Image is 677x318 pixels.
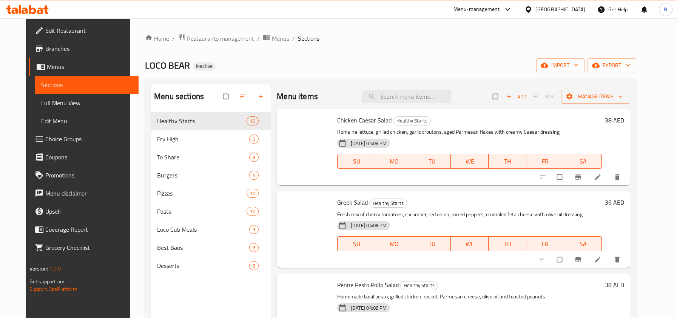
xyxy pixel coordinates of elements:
span: TH [492,156,523,167]
button: TU [413,154,451,169]
div: [GEOGRAPHIC_DATA] [535,5,585,14]
span: SU [341,156,372,167]
div: items [249,261,259,270]
button: TH [489,154,526,169]
span: Grocery Checklist [45,243,133,252]
button: import [536,58,584,72]
button: delete [609,251,627,268]
div: Healthy Starts [369,199,407,208]
span: Sections [298,34,319,43]
a: Restaurants management [178,34,254,43]
span: Select to update [552,252,568,267]
a: Upsell [29,202,139,220]
button: SA [564,154,602,169]
span: Manage items [567,92,624,101]
li: / [292,34,295,43]
span: Menus [47,62,133,71]
span: SA [567,156,599,167]
a: Menus [29,58,139,76]
a: Branches [29,40,139,58]
div: items [247,116,259,125]
span: Menu disclaimer [45,189,133,198]
span: SA [567,238,599,249]
button: TU [413,236,451,251]
span: 1.0.0 [49,264,61,274]
span: [DATE] 04:08 PM [348,304,390,312]
li: / [172,34,175,43]
div: Healthy Starts10 [151,112,271,130]
div: Healthy Starts [393,116,431,125]
a: Edit Restaurant [29,21,139,40]
span: WE [454,156,486,167]
button: SU [337,236,375,251]
div: Desserts8 [151,257,271,275]
span: Desserts [157,261,249,270]
span: Upsell [45,207,133,216]
span: Edit Restaurant [45,26,133,35]
span: Pizzas [157,189,247,198]
div: Pasta [157,207,247,216]
p: Homemade basil pesto, grilled chicken, rocket, Parmesan cheese, olive oil and toasted peanuts [337,292,602,301]
button: Branch-specific-item [570,251,588,268]
span: Sections [41,80,133,89]
button: FR [526,236,564,251]
div: To Share [157,153,249,162]
div: Loco Cub Meals [157,225,249,234]
div: Pizzas10 [151,184,271,202]
span: Select to update [552,170,568,184]
a: Coupons [29,148,139,166]
span: Version: [29,264,48,274]
span: 8 [250,154,258,161]
span: Coupons [45,153,133,162]
div: items [249,225,259,234]
button: Branch-specific-item [570,169,588,185]
button: TH [489,236,526,251]
span: Fry High [157,135,249,144]
button: SU [337,154,375,169]
a: Edit Menu [35,112,139,130]
div: To Share8 [151,148,271,166]
span: Full Menu View [41,98,133,107]
span: TU [416,156,448,167]
a: Sections [35,76,139,94]
a: Full Menu View [35,94,139,112]
span: Healthy Starts [393,116,430,125]
span: 8 [250,262,258,269]
a: Edit menu item [594,173,603,181]
span: MO [378,156,410,167]
span: 3 [250,244,258,251]
button: Add [504,91,528,102]
span: Branches [45,44,133,53]
h6: 38 AED [605,280,624,290]
button: FR [526,154,564,169]
input: search [362,90,451,103]
span: 6 [250,136,258,143]
h2: Menu sections [154,91,204,102]
nav: breadcrumb [145,34,636,43]
div: Inactive [193,62,216,71]
div: Loco Cub Meals3 [151,220,271,238]
span: Burgers [157,171,249,180]
button: Add section [253,88,271,105]
h2: Menu items [277,91,318,102]
span: 10 [247,190,258,197]
div: items [249,135,259,144]
div: items [249,153,259,162]
a: Edit menu item [594,256,603,263]
span: Menus [272,34,289,43]
span: Select all sections [219,89,234,104]
a: Promotions [29,166,139,184]
span: Coverage Report [45,225,133,234]
div: Best Baos3 [151,238,271,257]
div: Healthy Starts [157,116,247,125]
button: export [588,58,636,72]
div: Menu-management [453,5,500,14]
span: FR [529,156,561,167]
div: items [247,207,259,216]
span: Greek Salad [337,197,368,208]
span: Inactive [193,63,216,69]
span: Promotions [45,171,133,180]
button: Manage items [561,90,630,104]
span: 4 [250,172,258,179]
